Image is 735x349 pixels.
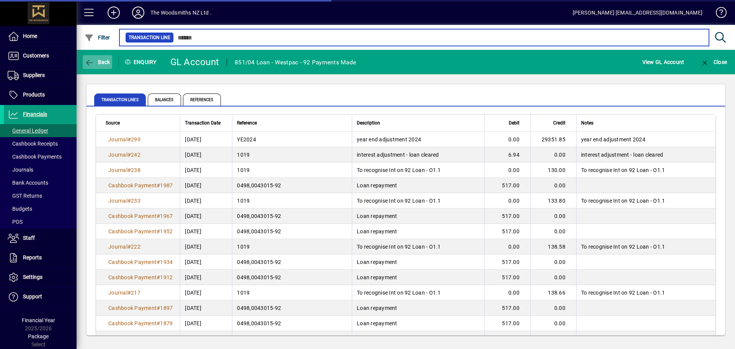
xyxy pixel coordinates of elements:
span: [DATE] [185,166,201,174]
div: GL Account [170,56,219,68]
a: Staff [4,229,77,248]
span: Financials [23,111,47,117]
span: [DATE] [185,304,201,312]
td: 0.00 [530,178,576,193]
div: Transaction Date [185,119,227,127]
a: General Ledger [4,124,77,137]
span: Financial Year [22,317,55,323]
span: Loan repayment [357,259,397,265]
span: # [127,167,131,173]
span: 1019 [237,152,250,158]
td: 517.00 [484,316,530,331]
td: 0.00 [484,132,530,147]
td: 29351.85 [530,132,576,147]
span: Customers [23,52,49,59]
span: 1952 [160,228,173,234]
a: Cashbook Payment#1952 [106,227,175,236]
button: Profile [126,6,150,20]
span: Package [28,333,49,339]
a: Journal#233 [106,197,143,205]
button: View GL Account [640,55,686,69]
span: Suppliers [23,72,45,78]
a: Support [4,287,77,306]
a: Cashbook Payment#1967 [106,212,175,220]
div: Enquiry [119,56,165,68]
span: 0498,0043015-92 [237,274,281,280]
div: [PERSON_NAME] [EMAIL_ADDRESS][DOMAIN_NAME] [573,7,702,19]
span: Cashbook Payment [108,305,157,311]
div: Credit [535,119,572,127]
span: To recognise Int on 92 Loan - O1.1 [357,167,441,173]
a: POS [4,215,77,228]
td: 0.00 [530,300,576,316]
td: 0.00 [530,270,576,285]
span: Reference [237,119,257,127]
a: Journal#299 [106,135,143,144]
span: 0498,0043015-92 [237,305,281,311]
span: Staff [23,235,35,241]
span: # [127,244,131,250]
span: 1912 [160,274,173,280]
span: Cashbook Payment [108,259,157,265]
span: [DATE] [185,289,201,297]
span: Source [106,119,120,127]
td: 517.00 [484,178,530,193]
span: 1967 [160,213,173,219]
span: 1879 [160,320,173,326]
span: year end adjustment 2024 [357,136,421,143]
td: 133.80 [530,193,576,208]
a: Cashbook Payment#1987 [106,181,175,190]
span: 238 [131,167,140,173]
div: The Woodsmiths NZ Ltd . [150,7,212,19]
td: 138.58 [530,239,576,254]
td: 517.00 [484,224,530,239]
span: To recognise Int on 92 Loan - O1.1 [357,198,441,204]
span: Cashbook Payment [108,320,157,326]
a: Journal#238 [106,166,143,174]
button: Close [698,55,729,69]
td: 0.00 [530,331,576,346]
td: 517.00 [484,331,530,346]
div: 851/04 Loan - Westpac - 92 Payments Made [235,56,356,69]
span: interest adjustment - loan cleared [581,152,663,158]
span: # [157,182,160,188]
span: View GL Account [642,56,684,68]
span: Back [85,59,110,65]
span: Loan repayment [357,228,397,234]
td: 517.00 [484,254,530,270]
a: Journal#242 [106,151,143,159]
a: GST Returns [4,189,77,202]
a: Cashbook Payment#1879 [106,319,175,328]
a: Knowledge Base [710,2,725,26]
span: interest adjustment - loan cleared [357,152,439,158]
td: 0.00 [530,316,576,331]
span: Journal [108,152,127,158]
td: 130.00 [530,162,576,178]
span: Journal [108,136,127,143]
span: Loan repayment [357,320,397,326]
span: Budgets [8,206,32,212]
span: Cashbook Receipts [8,141,58,147]
span: Debit [509,119,519,127]
span: 1897 [160,305,173,311]
span: Loan repayment [357,274,397,280]
span: Loan repayment [357,213,397,219]
span: Journal [108,290,127,296]
span: Loan repayment [357,182,397,188]
span: To recognise Int on 92 Loan - O1.1 [581,290,665,296]
span: # [127,198,131,204]
span: Support [23,293,42,300]
span: 1934 [160,259,173,265]
td: 517.00 [484,270,530,285]
td: 0.00 [530,208,576,224]
span: To recognise Int on 92 Loan - O1.1 [357,290,441,296]
td: 0.00 [530,147,576,162]
button: Filter [83,31,112,44]
span: 242 [131,152,140,158]
span: 217 [131,290,140,296]
span: Home [23,33,37,39]
span: 1019 [237,198,250,204]
span: [DATE] [185,151,201,159]
span: # [127,152,131,158]
span: To recognise Int on 92 Loan - O1.1 [581,167,665,173]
